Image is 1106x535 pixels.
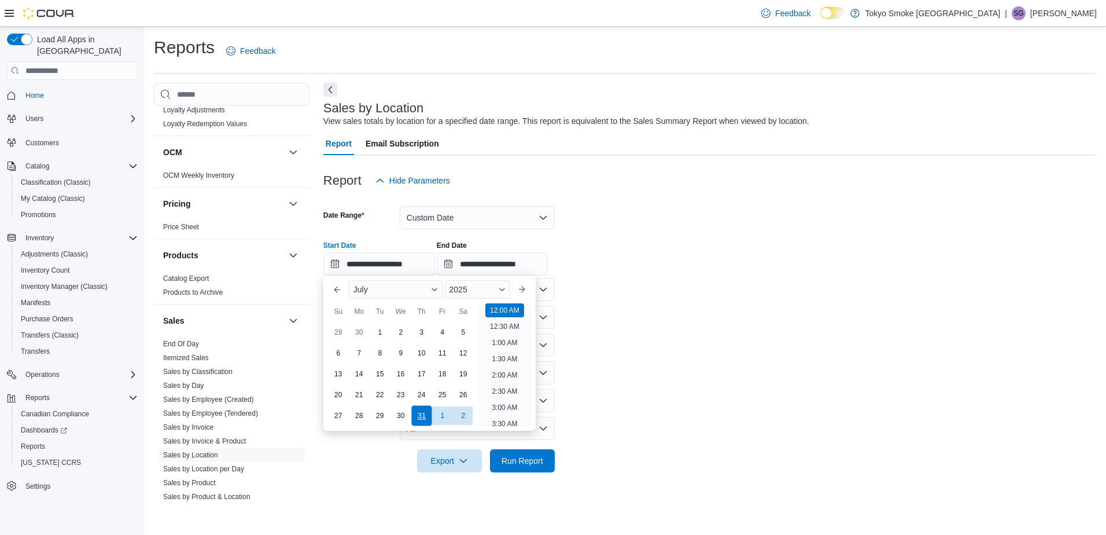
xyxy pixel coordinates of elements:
button: Adjustments (Classic) [12,246,142,262]
p: | [1005,6,1007,20]
span: July [353,285,368,294]
button: Promotions [12,207,142,223]
div: day-7 [350,344,368,362]
button: Canadian Compliance [12,406,142,422]
div: Tu [371,302,389,321]
div: We [392,302,410,321]
div: day-1 [433,406,452,425]
button: Inventory Manager (Classic) [12,279,142,295]
span: Dashboards [16,423,138,437]
div: day-17 [412,365,431,383]
div: Sa [454,302,473,321]
button: Home [2,87,142,104]
a: Sales by Employee (Created) [163,395,254,404]
div: day-16 [392,365,410,383]
a: Catalog Export [163,274,209,283]
button: Open list of options [539,285,548,294]
a: My Catalog (Classic) [16,192,90,206]
a: Dashboards [16,423,72,437]
span: Price Sheet [163,222,199,232]
span: SG [1013,6,1023,20]
span: Inventory Count [16,263,138,277]
div: day-29 [371,406,389,425]
div: Products [154,272,309,304]
a: Transfers [16,345,54,358]
button: Customers [2,134,142,151]
div: day-13 [329,365,348,383]
button: Purchase Orders [12,311,142,327]
div: Fr [433,302,452,321]
a: Sales by Day [163,382,204,390]
span: Feedback [775,8,810,19]
span: Catalog [21,159,138,173]
span: Run Report [502,455,543,467]
button: Next month [513,280,531,299]
span: Products to Archive [163,288,223,297]
button: Pricing [286,197,300,211]
a: Products to Archive [163,288,223,296]
button: Transfers (Classic) [12,327,142,343]
li: 12:00 AM [485,303,524,317]
span: Sales by Employee (Tendered) [163,409,258,418]
li: 3:30 AM [487,417,522,431]
a: Feedback [757,2,815,25]
span: OCM Weekly Inventory [163,171,234,180]
button: Sales [163,315,284,327]
div: OCM [154,168,309,187]
a: Itemized Sales [163,354,209,362]
span: Inventory Count [21,266,70,275]
div: July, 2025 [328,322,474,426]
div: day-4 [433,323,452,342]
input: Press the down key to enter a popover containing a calendar. Press the escape key to close the po... [323,252,434,276]
div: Loyalty [154,103,309,135]
div: Th [412,302,431,321]
div: Mo [350,302,368,321]
div: day-14 [350,365,368,383]
div: View sales totals by location for a specified date range. This report is equivalent to the Sales ... [323,115,809,127]
a: Purchase Orders [16,312,78,326]
button: Reports [21,391,54,405]
span: Canadian Compliance [21,409,89,419]
span: Inventory Manager (Classic) [16,280,138,294]
div: day-11 [433,344,452,362]
div: day-20 [329,386,348,404]
span: Email Subscription [366,132,439,155]
button: Run Report [490,449,555,472]
input: Press the down key to open a popover containing a calendar. [437,252,548,276]
label: Start Date [323,241,356,250]
span: End Of Day [163,339,199,349]
div: day-12 [454,344,473,362]
a: Sales by Product & Location [163,493,250,501]
h3: Pricing [163,198,190,210]
button: Open list of options [539,340,548,350]
span: Promotions [21,210,56,219]
label: End Date [437,241,467,250]
span: Sales by Invoice & Product [163,437,246,446]
span: Classification (Classic) [21,178,91,187]
a: Canadian Compliance [16,407,94,421]
a: Price Sheet [163,223,199,231]
a: End Of Day [163,340,199,348]
span: Adjustments (Classic) [16,247,138,261]
div: day-15 [371,365,389,383]
button: Pricing [163,198,284,210]
a: Home [21,89,49,102]
span: 2025 [449,285,467,294]
div: day-30 [392,406,410,425]
a: Sales by Invoice [163,423,213,431]
li: 1:30 AM [487,352,522,366]
a: OCM Weekly Inventory [163,171,234,179]
span: Purchase Orders [21,314,73,324]
a: Inventory Count [16,263,75,277]
button: Reports [12,438,142,455]
span: Sales by Location per Day [163,464,244,474]
span: Transfers [16,345,138,358]
span: Washington CCRS [16,456,138,470]
button: Manifests [12,295,142,311]
button: Sales [286,314,300,328]
h3: Sales [163,315,185,327]
div: day-23 [392,386,410,404]
button: [US_STATE] CCRS [12,455,142,471]
div: day-10 [412,344,431,362]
